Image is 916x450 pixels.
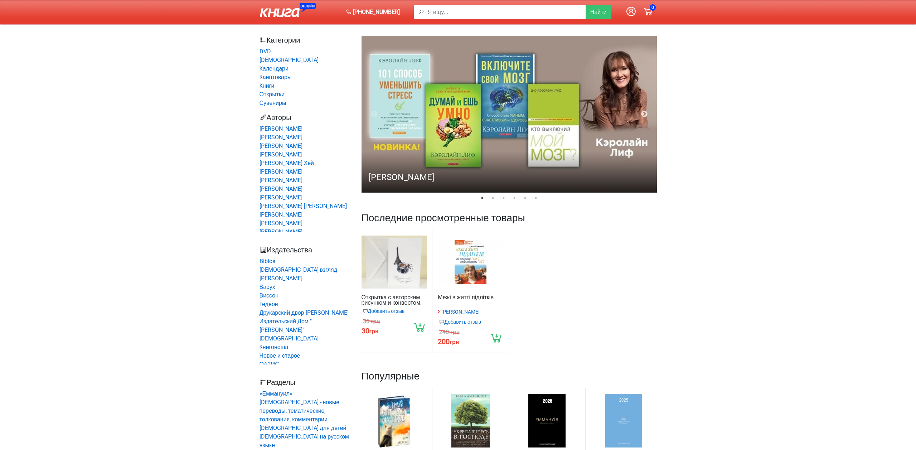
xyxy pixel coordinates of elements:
a: Канцтовары [260,74,292,81]
div: 30 [362,326,379,336]
div: 240 грн [439,327,460,337]
a: [PERSON_NAME] [260,275,302,282]
a: [PERSON_NAME] [260,228,302,235]
img: Кэролайн Лиф [362,36,657,193]
a: 0 [640,3,657,21]
h2: Популярные [362,362,657,385]
a: «Еммануил» [260,390,293,397]
a: Сувениры [260,100,286,106]
a: [PERSON_NAME] [441,308,480,315]
a: Виссон [260,292,279,299]
a: Гедеон [260,301,278,308]
a: Книгоноша [260,344,289,350]
div: 36 грн [363,316,380,326]
a: Открытка с авторским рисунком и конвертом. В ассортименте [362,295,427,305]
h3: Издательства [260,238,351,254]
a: [PERSON_NAME] [260,125,302,132]
a: Biblos [260,258,275,265]
a: [DEMOGRAPHIC_DATA] взгляд [260,266,337,273]
a: [DEMOGRAPHIC_DATA] на русском языке [260,433,349,449]
a: [PERSON_NAME] [260,220,302,227]
h2: Последние просмотренные товары [362,203,657,227]
div: 200 [438,337,459,347]
a: Добавить отзыв [363,308,405,314]
button: Найти [586,5,611,19]
span: [PHONE_NUMBER] [353,8,400,16]
a: [PERSON_NAME] Хей [260,160,314,166]
a: [DEMOGRAPHIC_DATA] [260,335,319,342]
span: грн [369,328,379,335]
button: Next [641,111,648,118]
a: ОАЗИС [260,361,279,368]
h3: Категории [260,36,351,44]
div: [PERSON_NAME] [369,172,650,183]
a: [DEMOGRAPHIC_DATA] - новые переводы, тематические, толкования, комментарии [260,399,340,423]
button: Previous [370,111,378,118]
button: 3 of 6 [500,194,507,202]
a: Открытки [260,91,285,98]
span: › [438,307,440,315]
a: [PERSON_NAME] [260,168,302,175]
a: [PERSON_NAME] [260,151,302,158]
a: [DEMOGRAPHIC_DATA] [260,57,319,63]
a: Добавить отзыв [439,319,481,325]
button: 4 of 6 [511,194,518,202]
a: [PERSON_NAME] [260,134,302,141]
button: 2 of 6 [489,194,496,202]
a: Книги [260,82,275,89]
a: [PERSON_NAME] [260,142,302,149]
span: 0 [650,4,656,11]
h3: Разделы [260,370,351,387]
a: [DEMOGRAPHIC_DATA] для детей [260,425,346,431]
a: DVD [260,48,271,55]
a: [PERSON_NAME] [260,194,302,201]
a: Варух [260,284,275,290]
a: Межі в житті підлітків [438,295,503,305]
button: 6 of 6 [532,194,539,202]
span: грн [450,339,459,345]
input: Я ищу... [428,5,586,19]
a: Календари [260,65,289,72]
button: 1 of 6 [479,194,486,202]
a: Новое и старое [260,352,300,359]
a: [PHONE_NUMBER] [343,5,403,19]
a: [PERSON_NAME] [260,211,302,218]
a: Издательский Дом "[PERSON_NAME]" [260,318,312,333]
a: [PERSON_NAME] [PERSON_NAME] [260,203,347,209]
a: [PERSON_NAME] [260,185,302,192]
h3: Авторы [260,113,351,122]
a: [PERSON_NAME] [260,177,302,184]
small: [PERSON_NAME] [441,309,480,315]
button: 5 of 6 [522,194,529,202]
a: Друкарский двор [PERSON_NAME] [260,309,349,316]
